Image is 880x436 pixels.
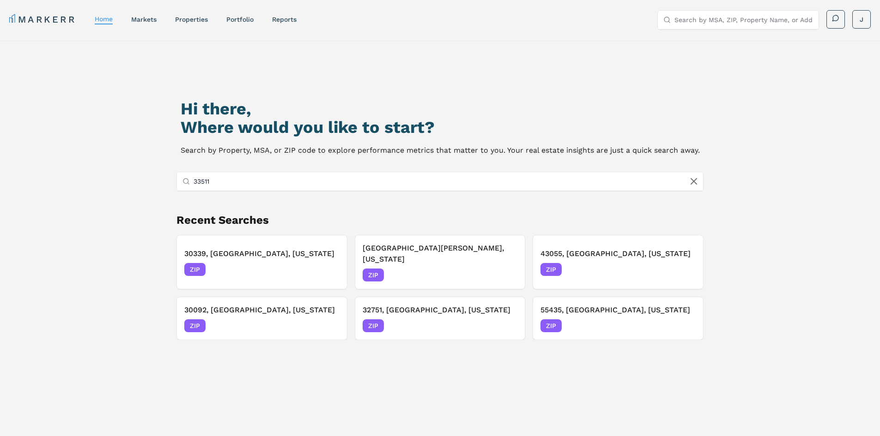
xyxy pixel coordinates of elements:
h2: Where would you like to start? [181,118,700,137]
button: Remove 30092, Peachtree Corners, Georgia30092, [GEOGRAPHIC_DATA], [US_STATE]ZIP[DATE] [176,297,347,340]
h3: 30092, [GEOGRAPHIC_DATA], [US_STATE] [184,305,340,316]
h3: 43055, [GEOGRAPHIC_DATA], [US_STATE] [540,248,696,259]
span: ZIP [363,269,384,281]
h3: 32751, [GEOGRAPHIC_DATA], [US_STATE] [363,305,518,316]
span: ZIP [540,263,562,276]
span: [DATE] [497,321,517,330]
button: J [852,10,871,29]
a: markets [131,16,157,23]
span: ZIP [363,319,384,332]
input: Search by MSA, ZIP, Property Name, or Address [194,172,698,191]
span: [DATE] [675,321,696,330]
h2: Recent Searches [176,213,704,227]
a: Portfolio [226,16,254,23]
span: ZIP [184,263,206,276]
h1: Hi there, [181,100,700,118]
span: [DATE] [319,265,340,274]
span: J [860,15,863,24]
h3: 30339, [GEOGRAPHIC_DATA], [US_STATE] [184,248,340,259]
button: Remove 32751, Maitland, Florida32751, [GEOGRAPHIC_DATA], [US_STATE]ZIP[DATE] [355,297,526,340]
span: ZIP [184,319,206,332]
span: [DATE] [497,270,517,280]
button: Remove 43055, Newark, Ohio43055, [GEOGRAPHIC_DATA], [US_STATE]ZIP[DATE] [533,235,704,289]
h3: 55435, [GEOGRAPHIC_DATA], [US_STATE] [540,305,696,316]
button: Remove 30339, Atlanta, Georgia30339, [GEOGRAPHIC_DATA], [US_STATE]ZIP[DATE] [176,235,347,289]
button: Remove 43035, Lewis Center, Ohio[GEOGRAPHIC_DATA][PERSON_NAME], [US_STATE]ZIP[DATE] [355,235,526,289]
span: ZIP [540,319,562,332]
input: Search by MSA, ZIP, Property Name, or Address [674,11,813,29]
a: reports [272,16,297,23]
h3: [GEOGRAPHIC_DATA][PERSON_NAME], [US_STATE] [363,243,518,265]
button: Remove 55435, Edina, Minnesota55435, [GEOGRAPHIC_DATA], [US_STATE]ZIP[DATE] [533,297,704,340]
a: home [95,15,113,23]
p: Search by Property, MSA, or ZIP code to explore performance metrics that matter to you. Your real... [181,144,700,157]
a: MARKERR [9,13,76,26]
a: properties [175,16,208,23]
span: [DATE] [675,265,696,274]
span: [DATE] [319,321,340,330]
